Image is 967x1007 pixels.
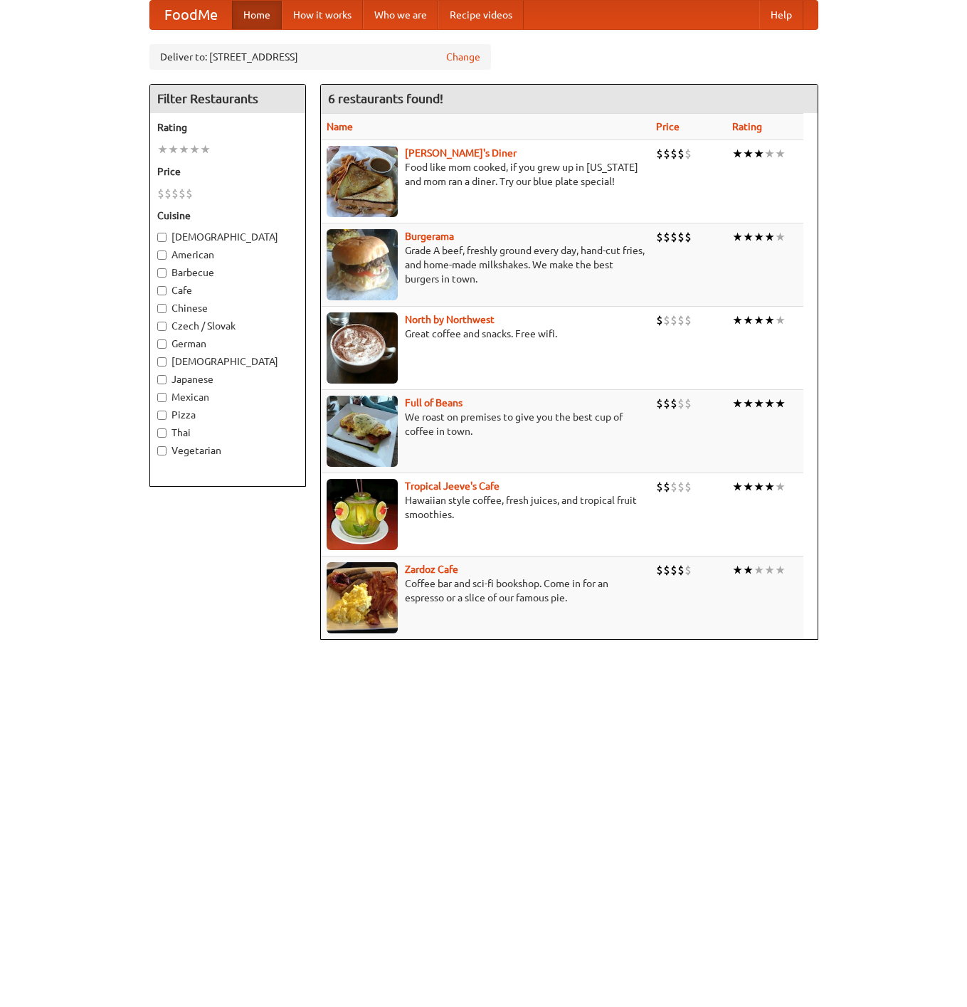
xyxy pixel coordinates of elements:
[754,562,764,578] li: ★
[157,390,298,404] label: Mexican
[157,375,167,384] input: Japanese
[327,312,398,384] img: north.jpg
[189,142,200,157] li: ★
[732,121,762,132] a: Rating
[775,312,786,328] li: ★
[157,411,167,420] input: Pizza
[446,50,480,64] a: Change
[327,229,398,300] img: burgerama.jpg
[157,301,298,315] label: Chinese
[656,121,680,132] a: Price
[656,479,663,495] li: $
[764,229,775,245] li: ★
[327,243,645,286] p: Grade A beef, freshly ground every day, hand-cut fries, and home-made milkshakes. We make the bes...
[157,248,298,262] label: American
[157,283,298,297] label: Cafe
[670,312,677,328] li: $
[754,229,764,245] li: ★
[157,186,164,201] li: $
[685,479,692,495] li: $
[171,186,179,201] li: $
[157,286,167,295] input: Cafe
[157,142,168,157] li: ★
[186,186,193,201] li: $
[405,314,495,325] a: North by Northwest
[150,85,305,113] h4: Filter Restaurants
[157,322,167,331] input: Czech / Slovak
[157,233,167,242] input: [DEMOGRAPHIC_DATA]
[732,562,743,578] li: ★
[150,1,232,29] a: FoodMe
[656,562,663,578] li: $
[656,229,663,245] li: $
[677,562,685,578] li: $
[327,146,398,217] img: sallys.jpg
[168,142,179,157] li: ★
[764,146,775,162] li: ★
[405,147,517,159] a: [PERSON_NAME]'s Diner
[670,562,677,578] li: $
[685,396,692,411] li: $
[759,1,803,29] a: Help
[685,312,692,328] li: $
[405,564,458,575] a: Zardoz Cafe
[405,480,500,492] a: Tropical Jeeve's Cafe
[157,164,298,179] h5: Price
[677,479,685,495] li: $
[327,479,398,550] img: jeeves.jpg
[677,229,685,245] li: $
[164,186,171,201] li: $
[764,396,775,411] li: ★
[743,396,754,411] li: ★
[754,312,764,328] li: ★
[327,493,645,522] p: Hawaiian style coffee, fresh juices, and tropical fruit smoothies.
[764,312,775,328] li: ★
[656,312,663,328] li: $
[157,120,298,135] h5: Rating
[670,479,677,495] li: $
[775,229,786,245] li: ★
[677,312,685,328] li: $
[754,479,764,495] li: ★
[405,231,454,242] b: Burgerama
[663,146,670,162] li: $
[282,1,363,29] a: How it works
[327,327,645,341] p: Great coffee and snacks. Free wifi.
[157,268,167,278] input: Barbecue
[732,479,743,495] li: ★
[663,479,670,495] li: $
[179,186,186,201] li: $
[670,229,677,245] li: $
[157,443,298,458] label: Vegetarian
[764,479,775,495] li: ★
[656,396,663,411] li: $
[732,312,743,328] li: ★
[157,304,167,313] input: Chinese
[327,396,398,467] img: beans.jpg
[363,1,438,29] a: Who we are
[732,396,743,411] li: ★
[743,312,754,328] li: ★
[663,312,670,328] li: $
[775,146,786,162] li: ★
[754,146,764,162] li: ★
[157,357,167,367] input: [DEMOGRAPHIC_DATA]
[743,479,754,495] li: ★
[775,479,786,495] li: ★
[670,146,677,162] li: $
[670,396,677,411] li: $
[327,576,645,605] p: Coffee bar and sci-fi bookshop. Come in for an espresso or a slice of our famous pie.
[685,146,692,162] li: $
[179,142,189,157] li: ★
[157,446,167,455] input: Vegetarian
[327,160,645,189] p: Food like mom cooked, if you grew up in [US_STATE] and mom ran a diner. Try our blue plate special!
[157,209,298,223] h5: Cuisine
[328,92,443,105] ng-pluralize: 6 restaurants found!
[149,44,491,70] div: Deliver to: [STREET_ADDRESS]
[157,393,167,402] input: Mexican
[157,337,298,351] label: German
[677,396,685,411] li: $
[157,251,167,260] input: American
